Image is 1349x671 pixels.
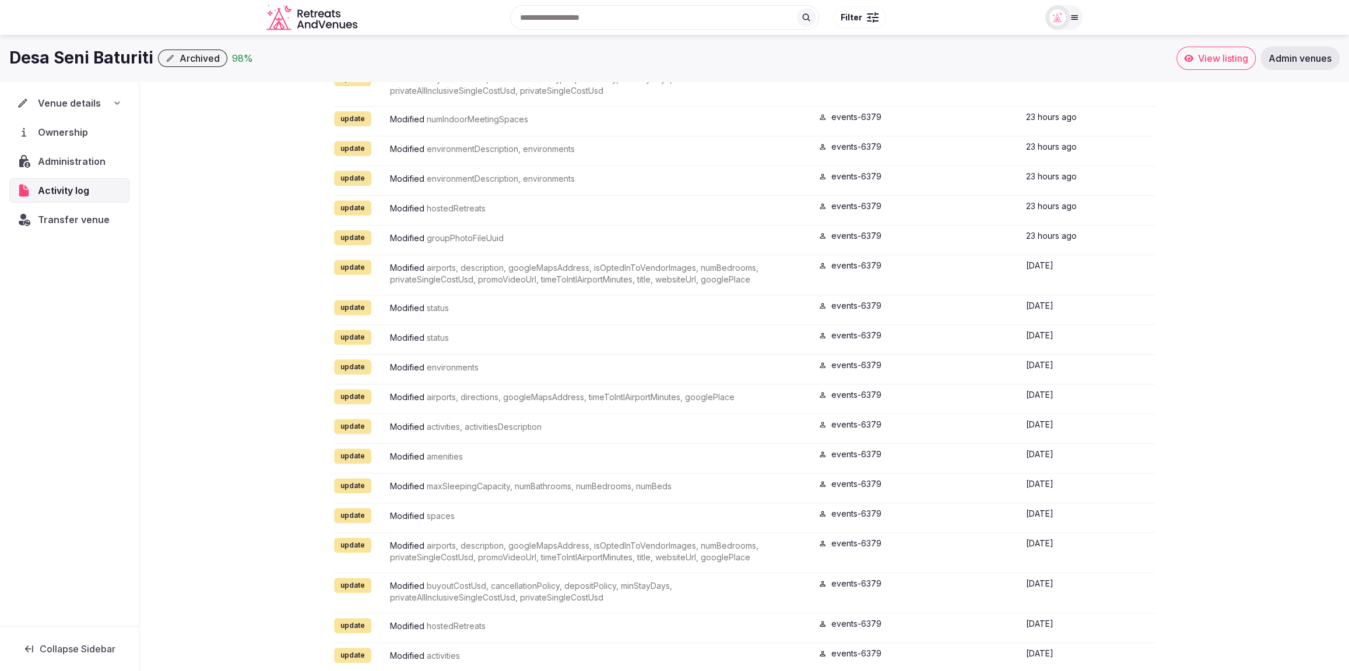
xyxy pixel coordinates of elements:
[1026,578,1053,588] span: [DATE]
[427,362,479,372] span: environments
[390,451,427,461] span: Modified
[1026,479,1053,489] span: [DATE]
[831,648,881,659] button: events-6379
[427,174,575,183] span: environmentDescription, environments
[334,448,371,464] div: update
[390,303,427,313] span: Modified
[9,178,129,203] a: Activity log
[1026,508,1053,518] span: [DATE]
[831,479,881,489] span: events-6379
[1026,538,1053,549] button: [DATE]
[1026,260,1053,270] span: [DATE]
[427,651,460,661] span: activities
[9,47,153,69] h1: Desa Seni Baturiti
[1026,389,1053,401] button: [DATE]
[40,643,115,655] span: Collapse Sidebar
[1026,578,1053,589] button: [DATE]
[390,263,427,273] span: Modified
[1198,52,1248,64] span: View listing
[427,481,672,491] span: maxSleepingCapacity, numBathrooms, numBedrooms, numBeds
[831,648,881,658] span: events-6379
[1026,419,1053,430] button: [DATE]
[1260,47,1340,70] a: Admin venues
[232,51,253,65] button: 98%
[1026,141,1077,153] button: 23 hours ago
[334,300,371,315] div: update
[9,636,129,662] button: Collapse Sidebar
[334,578,371,593] div: update
[9,207,129,232] button: Transfer venue
[390,174,427,183] span: Modified
[831,419,881,430] button: events-6379
[390,203,427,213] span: Modified
[831,201,881,211] span: events-6379
[266,5,360,31] svg: Retreats and Venues company logo
[390,392,427,402] span: Modified
[334,230,371,245] div: update
[334,618,371,633] div: update
[38,183,94,197] span: Activity log
[831,359,881,371] button: events-6379
[334,478,371,493] div: update
[334,359,371,375] div: update
[831,141,881,153] button: events-6379
[1026,301,1053,310] span: [DATE]
[1026,230,1077,242] button: 23 hours ago
[1049,9,1066,26] img: miaceralde
[38,96,101,110] span: Venue details
[831,448,881,460] button: events-6379
[427,451,463,461] span: amenities
[158,50,227,67] button: Archived
[427,203,486,213] span: hostedRetreats
[1026,449,1053,459] span: [DATE]
[1026,648,1053,658] span: [DATE]
[334,508,371,523] div: update
[9,120,129,144] a: Ownership
[427,333,449,342] span: status
[831,260,881,271] button: events-6379
[841,12,862,23] span: Filter
[1026,419,1053,429] span: [DATE]
[427,422,542,432] span: activities, activitiesDescription
[1026,171,1077,182] button: 23 hours ago
[831,578,881,588] span: events-6379
[831,360,881,370] span: events-6379
[1026,448,1053,460] button: [DATE]
[427,114,528,124] span: numIndoorMeetingSpaces
[334,171,371,186] div: update
[831,390,881,400] span: events-6379
[427,303,449,313] span: status
[831,300,881,312] button: events-6379
[831,111,881,123] button: events-6379
[1026,111,1077,123] button: 23 hours ago
[334,330,371,345] div: update
[831,508,881,520] button: events-6379
[831,419,881,429] span: events-6379
[1026,260,1053,271] button: [DATE]
[390,651,427,661] span: Modified
[390,233,427,243] span: Modified
[427,511,455,521] span: spaces
[390,541,758,562] span: airports, description, googleMapsAddress, isOptedInToVendorImages, numBedrooms, privateSingleCost...
[831,171,881,182] button: events-6379
[334,260,371,275] div: update
[1026,618,1053,630] button: [DATE]
[390,621,427,631] span: Modified
[390,541,427,550] span: Modified
[831,330,881,340] span: events-6379
[334,200,371,216] div: update
[427,621,486,631] span: hostedRetreats
[831,260,881,270] span: events-6379
[390,144,427,154] span: Modified
[1026,231,1077,241] span: 23 hours ago
[831,619,881,628] span: events-6379
[831,301,881,310] span: events-6379
[1026,330,1053,340] span: [DATE]
[1026,201,1077,211] span: 23 hours ago
[1026,619,1053,628] span: [DATE]
[1176,47,1256,70] a: View listing
[390,362,427,372] span: Modified
[1026,142,1077,151] span: 23 hours ago
[334,389,371,404] div: update
[390,422,427,432] span: Modified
